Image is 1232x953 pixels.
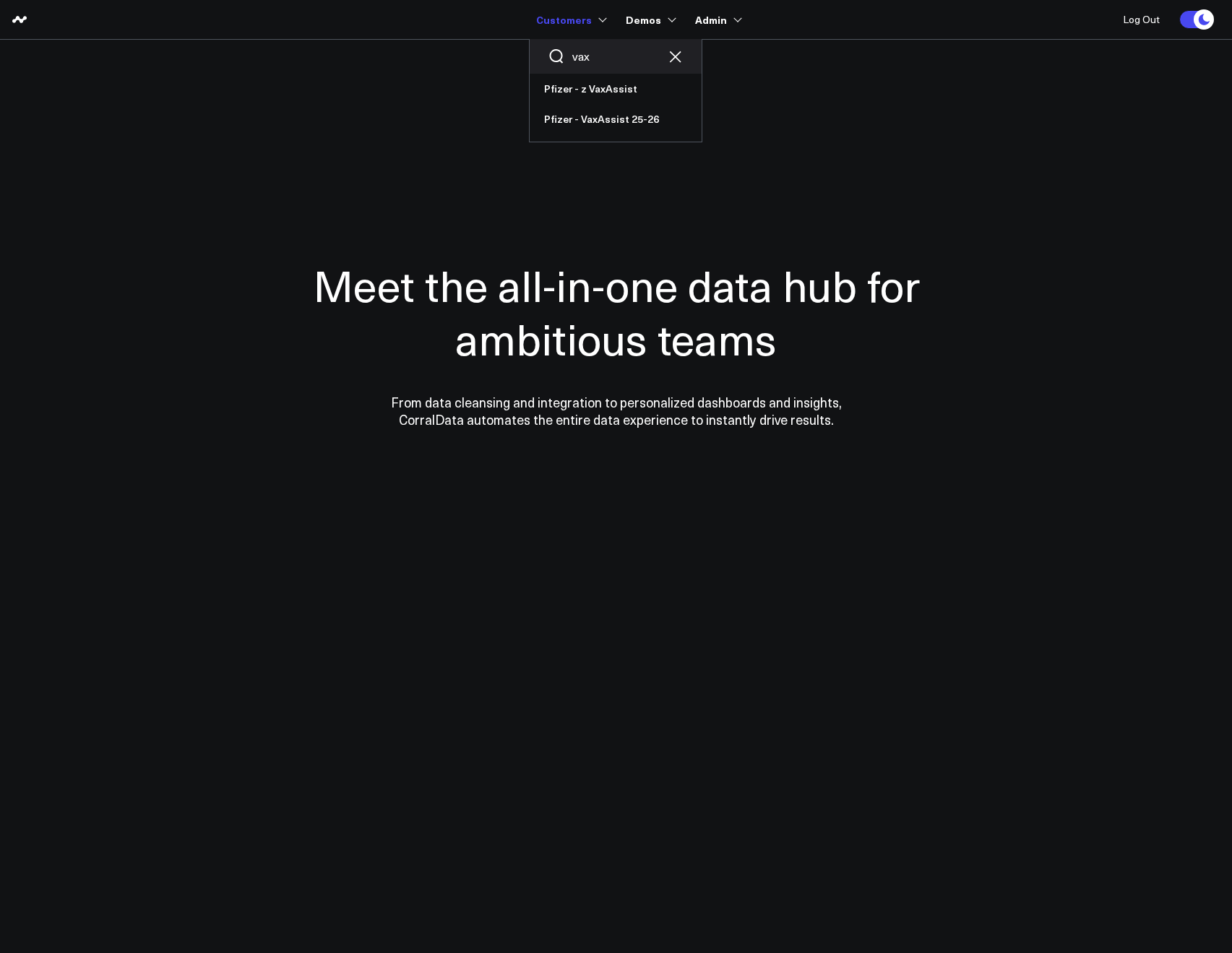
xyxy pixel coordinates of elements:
[626,7,673,33] a: Demos
[530,74,702,104] a: Pfizer - z VaxAssist
[536,7,604,33] a: Customers
[572,48,659,64] input: Search customers input
[666,48,684,65] button: Clear search
[695,7,739,33] a: Admin
[262,258,970,365] h1: Meet the all-in-one data hub for ambitious teams
[548,48,565,65] button: Search customers button
[530,104,702,134] a: Pfizer - VaxAssist 25-26
[360,394,873,428] p: From data cleansing and integration to personalized dashboards and insights, CorralData automates...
